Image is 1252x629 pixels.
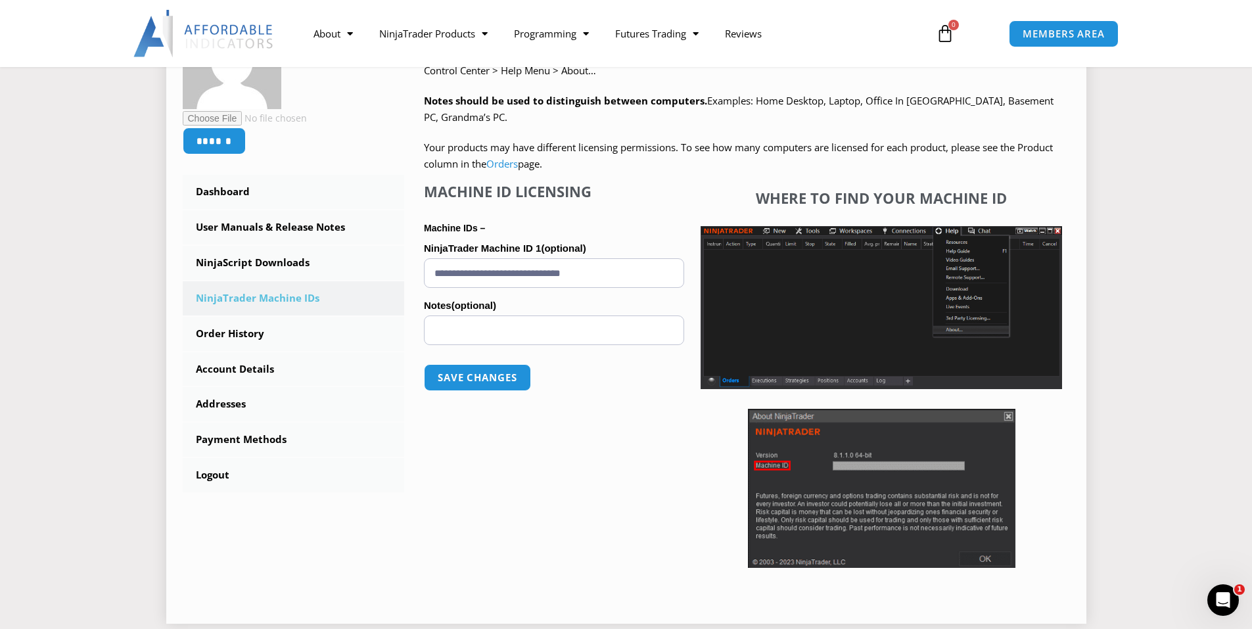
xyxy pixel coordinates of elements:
[1234,584,1245,595] span: 1
[424,223,485,233] strong: Machine IDs –
[501,18,602,49] a: Programming
[300,18,921,49] nav: Menu
[424,183,684,200] h4: Machine ID Licensing
[424,141,1053,171] span: Your products may have different licensing permissions. To see how many computers are licensed fo...
[486,157,518,170] a: Orders
[133,10,275,57] img: LogoAI | Affordable Indicators – NinjaTrader
[916,14,974,53] a: 0
[183,210,405,245] a: User Manuals & Release Notes
[452,300,496,311] span: (optional)
[183,352,405,386] a: Account Details
[183,387,405,421] a: Addresses
[424,94,1054,124] span: Examples: Home Desktop, Laptop, Office In [GEOGRAPHIC_DATA], Basement PC, Grandma’s PC.
[541,243,586,254] span: (optional)
[424,239,684,258] label: NinjaTrader Machine ID 1
[424,296,684,315] label: Notes
[183,317,405,351] a: Order History
[701,226,1062,389] img: Screenshot 2025-01-17 1155544 | Affordable Indicators – NinjaTrader
[1207,584,1239,616] iframe: Intercom live chat
[300,18,366,49] a: About
[183,175,405,209] a: Dashboard
[701,189,1062,206] h4: Where to find your Machine ID
[366,18,501,49] a: NinjaTrader Products
[424,94,707,107] strong: Notes should be used to distinguish between computers.
[1009,20,1119,47] a: MEMBERS AREA
[712,18,775,49] a: Reviews
[183,423,405,457] a: Payment Methods
[183,246,405,280] a: NinjaScript Downloads
[183,281,405,315] a: NinjaTrader Machine IDs
[183,458,405,492] a: Logout
[183,175,405,492] nav: Account pages
[948,20,959,30] span: 0
[1023,29,1105,39] span: MEMBERS AREA
[602,18,712,49] a: Futures Trading
[424,364,531,391] button: Save changes
[748,409,1015,568] img: Screenshot 2025-01-17 114931 | Affordable Indicators – NinjaTrader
